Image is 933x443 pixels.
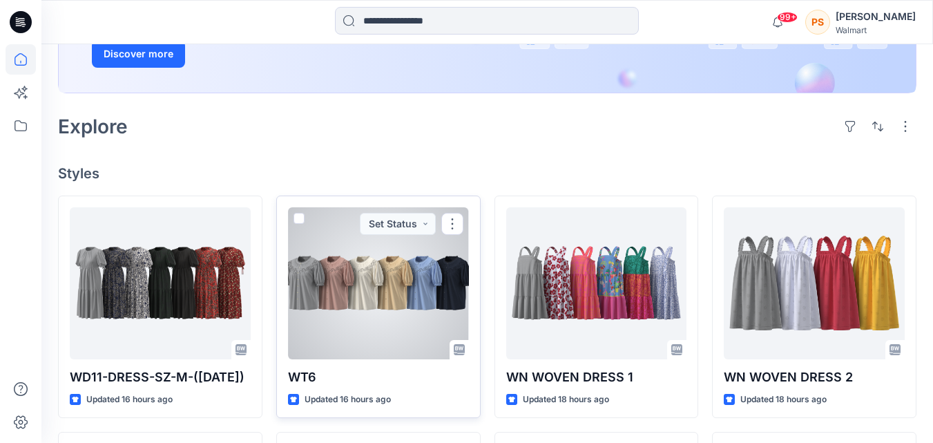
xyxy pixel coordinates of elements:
button: Discover more [92,40,185,68]
a: WN WOVEN DRESS 2 [724,207,905,359]
h2: Explore [58,115,128,138]
div: PS [805,10,830,35]
h4: Styles [58,165,916,182]
p: Updated 16 hours ago [305,393,391,407]
p: Updated 18 hours ago [523,393,609,407]
p: WN WOVEN DRESS 2 [724,368,905,387]
a: Discover more [92,40,403,68]
a: WN WOVEN DRESS 1 [506,207,687,359]
div: [PERSON_NAME] [836,8,916,25]
p: WT6 [288,368,469,387]
div: Walmart [836,25,916,35]
span: 99+ [777,12,798,23]
p: WN WOVEN DRESS 1 [506,368,687,387]
a: WD11-DRESS-SZ-M-(24-07-25) [70,207,251,359]
a: WT6 [288,207,469,359]
p: WD11-DRESS-SZ-M-([DATE]) [70,368,251,387]
p: Updated 18 hours ago [740,393,827,407]
p: Updated 16 hours ago [86,393,173,407]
